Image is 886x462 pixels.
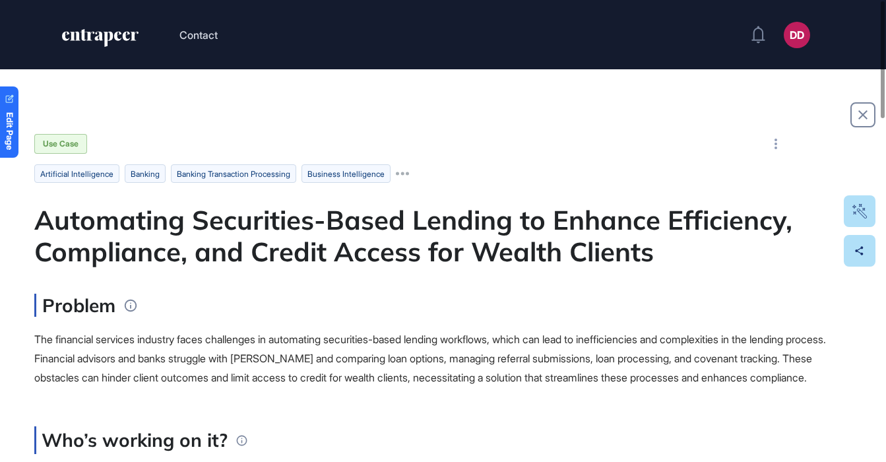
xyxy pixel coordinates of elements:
button: Contact [179,26,218,44]
li: artificial intelligence [34,164,119,183]
button: DD [784,22,810,48]
p: Who’s working on it? [42,426,228,454]
span: The financial services industry faces challenges in automating securities-based lending workflows... [34,333,826,384]
li: business intelligence [301,164,391,183]
div: Use Case [34,134,87,154]
div: Automating Securities-Based Lending to Enhance Efficiency, Compliance, and Credit Access for Weal... [34,204,852,267]
h3: Problem [34,294,115,317]
span: Edit Page [5,112,14,150]
a: entrapeer-logo [61,29,140,51]
li: banking transaction processing [171,164,296,183]
li: banking [125,164,166,183]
